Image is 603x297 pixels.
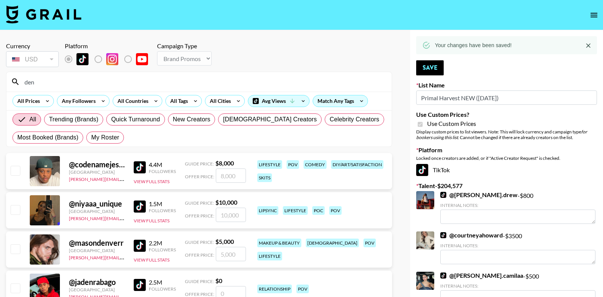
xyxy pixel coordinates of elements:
[20,76,387,88] input: Search by User Name
[111,115,160,124] span: Quick Turnaround
[215,159,234,167] strong: $ 8,000
[69,199,125,208] div: @ niyaaa_unique
[149,239,176,247] div: 2.2M
[69,248,125,253] div: [GEOGRAPHIC_DATA]
[416,111,597,118] label: Use Custom Prices?
[257,285,292,293] div: relationship
[257,206,278,215] div: lipsync
[65,42,154,50] div: Platform
[149,200,176,208] div: 1.5M
[416,164,428,176] img: TikTok
[586,8,601,23] button: open drawer
[440,283,595,289] div: Internal Notes:
[435,38,512,52] div: Your changes have been saved!
[69,160,125,169] div: @ codenamejesse
[223,115,317,124] span: [DEMOGRAPHIC_DATA] Creators
[248,95,309,107] div: Avg Views
[149,286,176,292] div: Followers
[306,239,359,247] div: [DEMOGRAPHIC_DATA]
[205,95,232,107] div: All Cities
[57,95,97,107] div: Any Followers
[257,252,282,260] div: lifestyle
[363,239,376,247] div: pov
[8,53,57,66] div: USD
[416,182,597,190] label: Talent - $ 204,577
[185,161,214,167] span: Guide Price:
[69,238,125,248] div: @ masondenverr
[136,53,148,65] img: YouTube
[440,191,518,199] a: @[PERSON_NAME].drew
[17,133,78,142] span: Most Booked (Brands)
[416,146,597,154] label: Platform
[216,168,246,183] input: 8,000
[65,51,154,67] div: List locked to TikTok.
[215,277,222,284] strong: $ 0
[287,160,299,169] div: pov
[440,191,595,224] div: - $ 800
[296,285,309,293] div: pov
[76,53,89,65] img: TikTok
[215,238,234,245] strong: $ 5,000
[331,160,383,169] div: diy/art/satisfaction
[91,133,119,142] span: My Roster
[312,206,325,215] div: poc
[416,155,597,161] div: Locked once creators are added, or if "Active Creator Request" is checked.
[185,279,214,284] span: Guide Price:
[427,120,476,127] span: Use Custom Prices
[69,214,180,221] a: [PERSON_NAME][EMAIL_ADDRESS][DOMAIN_NAME]
[106,53,118,65] img: Instagram
[185,213,214,219] span: Offer Price:
[416,164,597,176] div: TikTok
[149,168,176,174] div: Followers
[416,129,587,140] em: for bookers using this list
[215,199,237,206] strong: $ 10,000
[134,279,146,291] img: TikTok
[134,240,146,252] img: TikTok
[185,174,214,179] span: Offer Price:
[69,253,180,260] a: [PERSON_NAME][EMAIL_ADDRESS][DOMAIN_NAME]
[49,115,98,124] span: Trending (Brands)
[416,60,444,75] button: Save
[185,291,214,297] span: Offer Price:
[13,95,41,107] div: All Prices
[149,161,176,168] div: 4.4M
[329,206,342,215] div: pov
[440,192,446,198] img: TikTok
[149,247,176,253] div: Followers
[440,232,446,238] img: TikTok
[69,169,125,175] div: [GEOGRAPHIC_DATA]
[134,257,169,263] button: View Full Stats
[416,129,597,140] div: Display custom prices to list viewers. Note: This will lock currency and campaign type . Cannot b...
[440,231,503,239] a: @courtneyahoward
[440,243,595,248] div: Internal Notes:
[173,115,211,124] span: New Creators
[6,42,59,50] div: Currency
[185,239,214,245] span: Guide Price:
[69,208,125,214] div: [GEOGRAPHIC_DATA]
[257,173,272,182] div: skits
[134,201,146,213] img: TikTok
[283,206,308,215] div: lifestyle
[216,247,246,261] input: 5,000
[134,179,169,184] button: View Full Stats
[6,5,81,23] img: Grail Talent
[29,115,36,124] span: All
[6,50,59,69] div: Currency is locked to USD
[69,277,125,287] div: @ jadenrabago
[113,95,150,107] div: All Countries
[583,40,594,51] button: Close
[185,200,214,206] span: Guide Price:
[185,252,214,258] span: Offer Price:
[166,95,189,107] div: All Tags
[440,272,523,279] a: @[PERSON_NAME].camilaa
[149,279,176,286] div: 2.5M
[157,42,212,50] div: Campaign Type
[134,161,146,173] img: TikTok
[416,81,597,89] label: List Name
[440,202,595,208] div: Internal Notes:
[69,175,180,182] a: [PERSON_NAME][EMAIL_ADDRESS][DOMAIN_NAME]
[330,115,379,124] span: Celebrity Creators
[440,273,446,279] img: TikTok
[149,208,176,213] div: Followers
[257,239,301,247] div: makeup & beauty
